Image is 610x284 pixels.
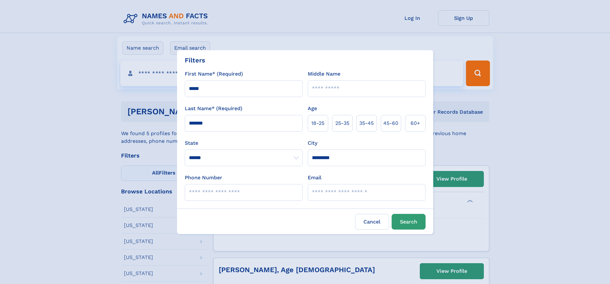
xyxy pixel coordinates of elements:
span: 60+ [411,119,420,127]
label: Age [308,105,317,112]
label: State [185,139,303,147]
button: Search [392,214,426,230]
span: 18‑25 [311,119,324,127]
label: City [308,139,317,147]
label: Cancel [355,214,389,230]
span: 25‑35 [335,119,349,127]
label: First Name* (Required) [185,70,243,78]
div: Filters [185,55,205,65]
label: Middle Name [308,70,340,78]
label: Last Name* (Required) [185,105,242,112]
label: Phone Number [185,174,222,182]
span: 35‑45 [359,119,374,127]
label: Email [308,174,321,182]
span: 45‑60 [383,119,398,127]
